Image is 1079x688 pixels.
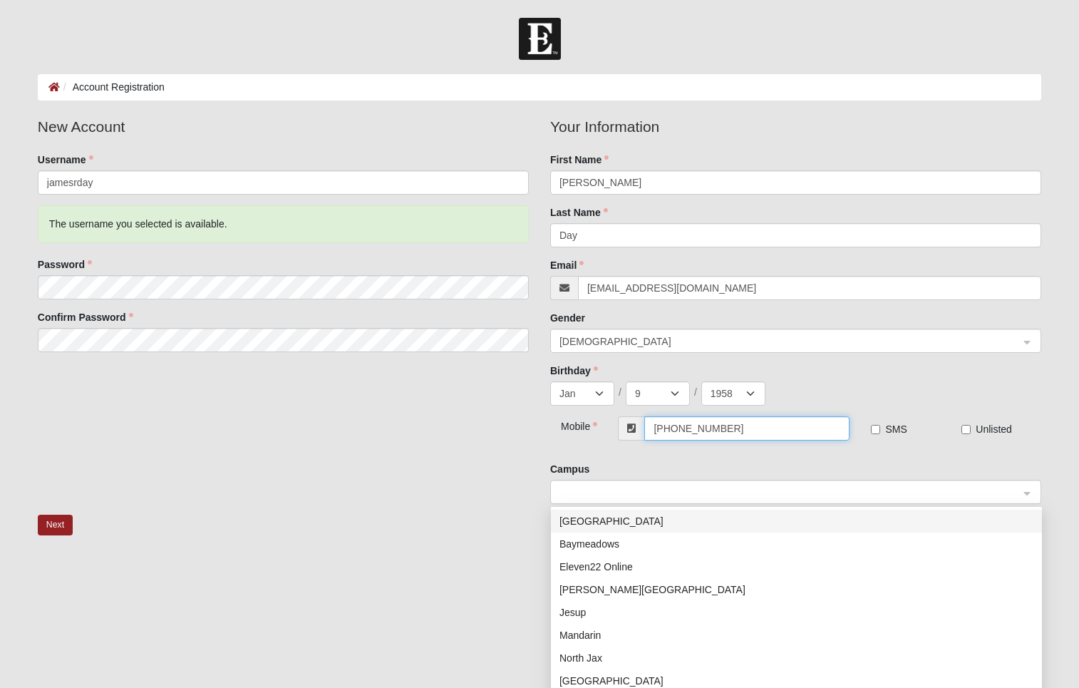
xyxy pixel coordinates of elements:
div: The username you selected is available. [38,205,529,243]
div: Jesup [551,601,1042,624]
div: Mobile [550,416,591,433]
input: Unlisted [961,425,971,434]
div: Eleven22 Online [551,555,1042,578]
label: Email [550,258,584,272]
div: [PERSON_NAME][GEOGRAPHIC_DATA] [559,582,1033,597]
div: Mandarin [559,627,1033,643]
label: Gender [550,311,585,325]
img: Church of Eleven22 Logo [519,18,561,60]
div: Jesup [559,605,1033,620]
div: North Jax [559,650,1033,666]
label: First Name [550,153,609,167]
legend: Your Information [550,115,1041,138]
div: Arlington [551,510,1042,533]
label: Confirm Password [38,310,133,324]
div: North Jax [551,647,1042,669]
li: Account Registration [60,80,165,95]
div: Fleming Island [551,578,1042,601]
label: Password [38,257,92,272]
span: SMS [885,423,907,435]
div: Baymeadows [551,533,1042,555]
span: Unlisted [976,423,1012,435]
label: Birthday [550,364,598,378]
div: Mandarin [551,624,1042,647]
label: Campus [550,462,589,476]
label: Username [38,153,93,167]
span: / [619,385,621,399]
div: [GEOGRAPHIC_DATA] [559,513,1033,529]
label: Last Name [550,205,608,220]
div: Eleven22 Online [559,559,1033,575]
input: SMS [871,425,880,434]
span: / [694,385,697,399]
button: Next [38,515,73,535]
legend: New Account [38,115,529,138]
span: Male [559,334,1019,349]
div: Baymeadows [559,536,1033,552]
